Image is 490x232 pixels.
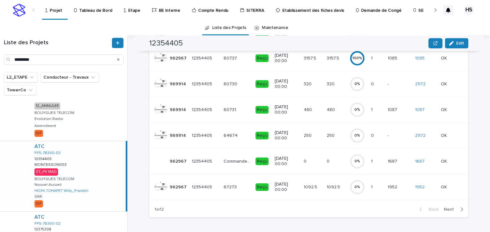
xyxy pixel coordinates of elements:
p: 969914 [170,132,187,138]
p: [DATE] 00:00 [275,53,298,64]
p: 962967 [170,54,188,61]
p: [DATE] 00:00 [275,182,298,193]
div: 100 % [350,56,365,60]
tr: 962967962967 1235440512354405 Commande factice pour créer du pointageCommande factice pour créer ... [149,148,483,174]
p: 1085 [388,54,398,61]
h1: Liste des Projets [4,39,111,46]
p: 12354405 [192,183,213,190]
a: 2972 [415,133,426,138]
a: FPS-78360-02 [34,221,61,226]
a: FPS-78360-03 [34,151,61,155]
p: 12354405 [192,106,213,113]
p: 320 [304,80,313,87]
a: 2972 [415,81,426,87]
tr: 962967962967 1235440512354405 6073760737 Reçu[DATE] 00:003157.53157.5 3157.53157.5 100%11 1085108... [149,45,483,71]
div: 12_ANNULEE [34,102,60,109]
p: OK [441,54,448,61]
p: 12354405 [192,80,213,87]
p: 0 [371,132,375,138]
p: 12354405 [192,158,213,164]
p: OK [441,183,448,190]
button: Back [414,207,441,212]
a: ATC [34,144,44,150]
p: 12354405 [34,156,53,161]
p: - [388,80,390,87]
div: 0 % [350,82,365,86]
a: HICHI-TCHAPET Willy_Franklin [34,189,88,193]
p: Evolution Radio [34,117,63,121]
p: 12354405 [192,54,213,61]
div: IDF [34,130,43,137]
a: 1085 [415,56,425,61]
p: 3157.5 [304,54,317,61]
div: Reçu [256,183,269,191]
p: 250 [327,132,336,138]
input: Search [4,54,123,65]
div: 0 % [350,108,365,112]
p: Nouvel Accueil [34,183,62,187]
p: 60730 [224,80,239,87]
div: Reçu [256,158,269,165]
p: 0 [304,158,308,164]
span: Next [444,207,458,212]
p: 3157.5 [327,54,340,61]
p: 1087 [388,106,398,113]
p: [DATE] 00:00 [275,156,298,167]
p: 1687 [388,158,398,164]
p: 0 [327,158,331,164]
tr: 969914969914 1235440512354405 6073060730 Reçu[DATE] 00:00320320 320320 0%00 -- 2972 OKOK [149,71,483,97]
p: 1 [371,183,374,190]
div: HS [464,5,474,15]
a: 1687 [415,159,425,164]
p: Amendment [34,124,56,128]
p: Commande factice pour créer du pointage [224,158,252,164]
p: 962967 [170,183,188,190]
p: 12354405 [192,132,213,138]
p: 12375338 [34,226,53,232]
button: Edit [445,38,468,48]
p: 1092.5 [304,183,318,190]
a: 1087 [415,107,425,113]
span: Back [425,207,439,212]
p: 60731 [224,106,237,113]
button: L2_ETAPE [4,72,38,82]
p: 1 [371,54,374,61]
p: 250 [304,132,313,138]
button: Conducteur - Travaux [41,72,99,82]
a: Liste des Projets [212,20,246,35]
div: Reçu [256,106,269,114]
p: BOUYGUES TELECOM [34,111,74,115]
p: OK [441,80,448,87]
span: Edit [456,41,464,46]
h2: 12354405 [149,39,183,48]
p: 320 [327,80,336,87]
p: SAR [34,194,42,199]
tr: 969914969914 1235440512354405 6073160731 Reçu[DATE] 00:00480480 480480 0%11 10871087 1087 OKOK [149,97,483,123]
div: Reçu [256,54,269,62]
p: [DATE] 00:00 [275,79,298,89]
p: 1 [371,158,374,164]
p: - [388,132,390,138]
p: 962967 [170,158,188,164]
p: 1 of 2 [149,202,169,217]
p: 64674 [224,132,239,138]
p: 969914 [170,106,187,113]
p: [DATE] 00:00 [275,104,298,115]
div: 0 % [350,133,365,138]
img: stacker-logo-s-only.png [13,4,26,17]
div: IDF [34,200,43,207]
div: Reçu [256,80,269,88]
p: 0 [371,80,375,87]
p: 969914 [170,80,187,87]
p: OK [441,158,448,164]
tr: 962967962967 1235440512354405 6727367273 Reçu[DATE] 00:001092.51092.5 1092.51092.5 0%11 19521952 ... [149,174,483,200]
div: 07_PV MAD [34,168,58,175]
div: 0 % [350,159,365,164]
p: 480 [327,106,336,113]
p: 480 [304,106,313,113]
tr: 969914969914 1235440512354405 6467464674 Reçu[DATE] 00:00250250 250250 0%00 -- 2972 OKOK [149,123,483,148]
p: 1 [371,106,374,113]
div: Reçu [256,132,269,140]
button: TowerCo [4,85,37,95]
p: 60737 [224,54,238,61]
